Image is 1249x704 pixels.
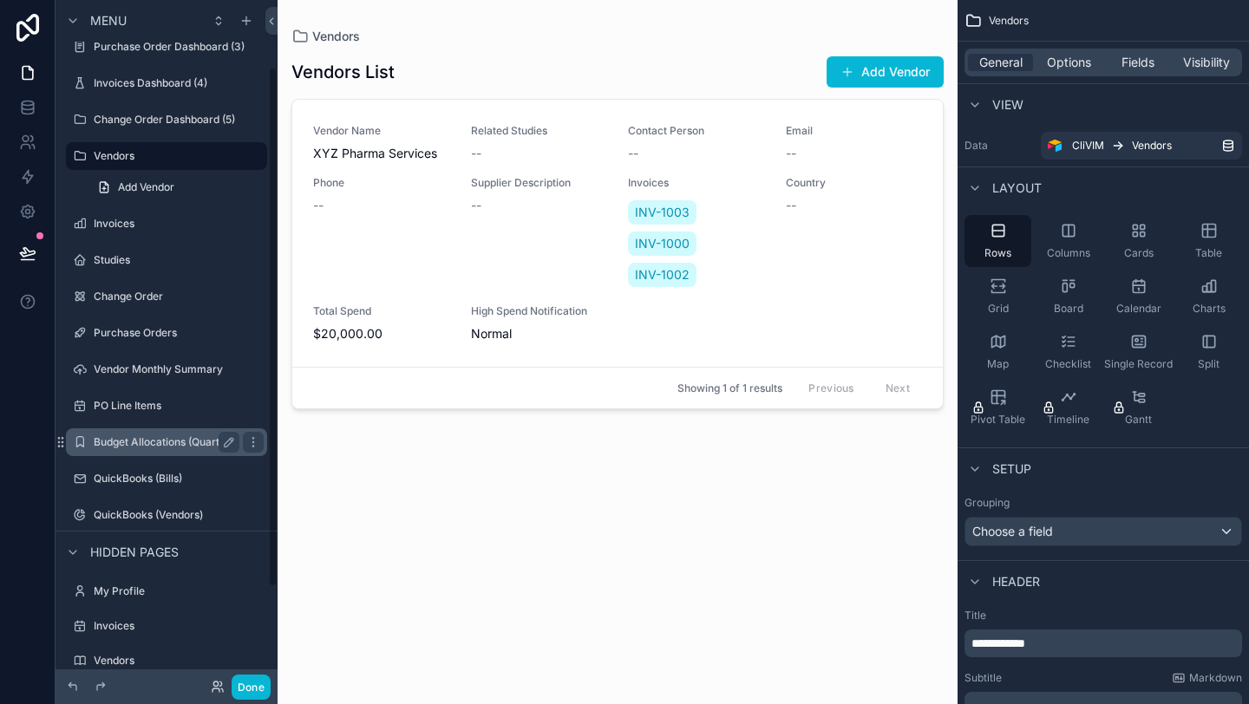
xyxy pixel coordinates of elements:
[94,76,264,90] label: Invoices Dashboard (4)
[94,113,264,127] label: Change Order Dashboard (5)
[1105,271,1172,323] button: Calendar
[94,584,264,598] label: My Profile
[66,612,267,640] a: Invoices
[1132,139,1172,153] span: Vendors
[94,435,239,449] label: Budget Allocations (Quarters)
[965,609,1242,623] label: Title
[1189,671,1242,685] span: Markdown
[965,629,1242,657] div: scrollable content
[94,326,264,340] label: Purchase Orders
[66,355,267,383] a: Vendor Monthly Summary
[988,302,1009,316] span: Grid
[1045,357,1091,371] span: Checklist
[1175,326,1242,378] button: Split
[1121,54,1154,71] span: Fields
[677,381,782,395] span: Showing 1 of 1 results
[972,524,1053,538] span: Choose a field
[1198,357,1220,371] span: Split
[1172,671,1242,685] a: Markdown
[66,283,267,310] a: Change Order
[1048,139,1062,153] img: Airtable Logo
[1047,413,1089,427] span: Timeline
[94,40,264,54] label: Purchase Order Dashboard (3)
[118,180,174,194] span: Add Vendor
[87,173,267,201] a: Add Vendor
[989,14,1029,28] span: Vendors
[66,647,267,675] a: Vendors
[66,577,267,605] a: My Profile
[965,326,1031,378] button: Map
[987,357,1009,371] span: Map
[1175,215,1242,267] button: Table
[66,142,267,170] a: Vendors
[66,501,267,529] a: QuickBooks (Vendors)
[992,460,1031,478] span: Setup
[94,654,264,668] label: Vendors
[1195,246,1222,260] span: Table
[66,465,267,492] a: QuickBooks (Bills)
[965,671,1002,685] label: Subtitle
[90,12,127,29] span: Menu
[66,106,267,134] a: Change Order Dashboard (5)
[1105,326,1172,378] button: Single Record
[94,253,264,267] label: Studies
[1047,246,1090,260] span: Columns
[965,215,1031,267] button: Rows
[965,139,1034,153] label: Data
[979,54,1023,71] span: General
[1124,246,1154,260] span: Cards
[94,399,264,413] label: PO Line Items
[1116,302,1161,316] span: Calendar
[1183,54,1230,71] span: Visibility
[992,573,1040,590] span: Header
[965,271,1031,323] button: Grid
[1105,215,1172,267] button: Cards
[94,508,264,522] label: QuickBooks (Vendors)
[66,210,267,238] a: Invoices
[66,428,267,456] a: Budget Allocations (Quarters)
[1047,54,1091,71] span: Options
[1035,326,1102,378] button: Checklist
[965,381,1031,433] button: Pivot Table
[232,675,271,700] button: Done
[1105,381,1172,433] button: Gantt
[1104,357,1173,371] span: Single Record
[1041,132,1242,160] a: CliVIMVendors
[94,362,264,376] label: Vendor Monthly Summary
[66,69,267,97] a: Invoices Dashboard (4)
[1054,302,1083,316] span: Board
[1125,413,1152,427] span: Gantt
[965,496,1010,510] label: Grouping
[94,290,264,303] label: Change Order
[1035,381,1102,433] button: Timeline
[971,413,1025,427] span: Pivot Table
[992,96,1023,114] span: View
[94,217,264,231] label: Invoices
[94,149,257,163] label: Vendors
[90,544,179,561] span: Hidden pages
[984,246,1011,260] span: Rows
[992,179,1042,197] span: Layout
[1072,139,1104,153] span: CliVIM
[1175,271,1242,323] button: Charts
[94,619,264,633] label: Invoices
[66,246,267,274] a: Studies
[1193,302,1226,316] span: Charts
[1035,271,1102,323] button: Board
[94,472,264,486] label: QuickBooks (Bills)
[1035,215,1102,267] button: Columns
[965,517,1242,546] button: Choose a field
[66,319,267,347] a: Purchase Orders
[66,392,267,420] a: PO Line Items
[66,33,267,61] a: Purchase Order Dashboard (3)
